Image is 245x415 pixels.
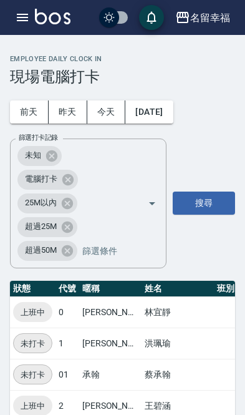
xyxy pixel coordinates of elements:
[55,281,79,297] th: 代號
[35,9,70,24] img: Logo
[17,244,64,256] span: 超過50M
[10,68,235,85] h3: 現場電腦打卡
[55,328,79,359] td: 1
[14,368,52,381] span: 未打卡
[142,328,214,359] td: 洪珮瑜
[173,192,235,215] button: 搜尋
[49,100,87,124] button: 昨天
[10,281,55,297] th: 狀態
[17,170,78,190] div: 電腦打卡
[190,10,230,26] div: 名留幸福
[10,55,235,63] h2: Employee Daily Clock In
[87,100,126,124] button: 今天
[142,296,214,328] td: 林宜靜
[13,399,52,413] span: 上班中
[17,197,64,209] span: 25M以內
[10,100,49,124] button: 前天
[55,359,79,390] td: 01
[13,306,52,319] span: 上班中
[139,5,164,30] button: save
[17,241,77,261] div: 超過50M
[55,296,79,328] td: 0
[142,359,214,390] td: 蔡承翰
[17,193,77,213] div: 25M以內
[79,359,142,390] td: 承翰
[170,5,235,31] button: 名留幸福
[142,281,214,297] th: 姓名
[17,217,77,237] div: 超過25M
[19,133,58,142] label: 篩選打卡記錄
[14,337,52,350] span: 未打卡
[17,173,65,185] span: 電腦打卡
[125,100,173,124] button: [DATE]
[79,296,142,328] td: [PERSON_NAME]
[17,149,49,162] span: 未知
[17,146,62,166] div: 未知
[79,328,142,359] td: [PERSON_NAME]
[17,220,64,233] span: 超過25M
[79,240,126,261] input: 篩選條件
[79,281,142,297] th: 暱稱
[142,193,162,213] button: Open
